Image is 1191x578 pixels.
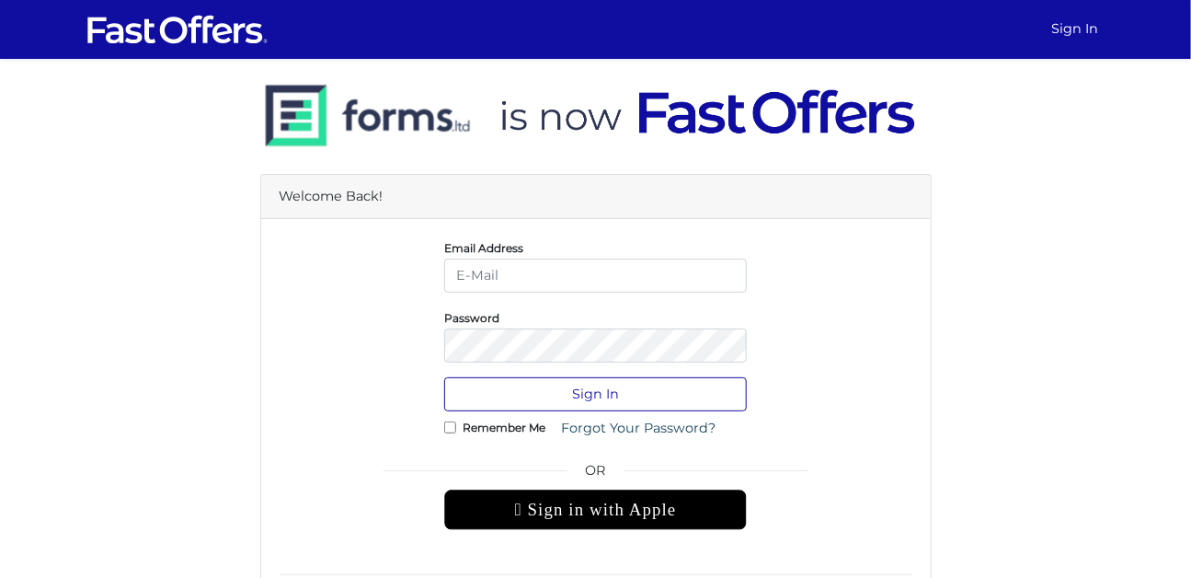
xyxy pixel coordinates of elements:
div: Sign in with Apple [444,490,747,530]
div: Welcome Back! [261,175,931,219]
label: Remember Me [463,425,545,430]
a: Sign In [1045,11,1106,47]
label: Password [444,316,499,320]
span: OR [444,460,747,490]
button: Sign In [444,377,747,411]
input: E-Mail [444,259,747,293]
label: Email Address [444,246,523,250]
a: Forgot Your Password? [549,411,727,445]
